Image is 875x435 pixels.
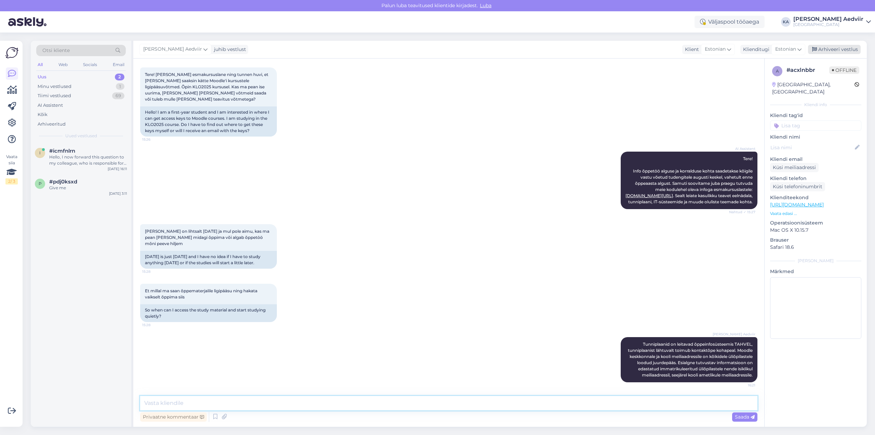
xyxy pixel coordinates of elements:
span: Luba [478,2,494,9]
span: #pdj0ksxd [49,179,77,185]
div: Hello! I am a first-year student and I am interested in where I can get access keys to Moodle cou... [140,106,277,137]
p: Klienditeekond [770,194,861,201]
span: #icmfnlrn [49,148,75,154]
div: AI Assistent [38,102,63,109]
div: KA [781,17,791,27]
img: Askly Logo [5,46,18,59]
p: Kliendi email [770,156,861,163]
div: 69 [112,92,124,99]
div: Kõik [38,111,48,118]
span: i [39,150,41,155]
div: 1 [116,83,124,90]
span: Uued vestlused [65,133,97,139]
div: [GEOGRAPHIC_DATA], [GEOGRAPHIC_DATA] [772,81,854,95]
div: Uus [38,74,46,80]
div: Give me [49,185,127,191]
p: Operatsioonisüsteem [770,219,861,227]
input: Lisa tag [770,120,861,131]
span: Estonian [775,46,796,53]
a: [URL][DOMAIN_NAME] [770,202,824,208]
div: Privaatne kommentaar [140,412,207,422]
div: Email [111,60,126,69]
div: All [36,60,44,69]
div: Küsi telefoninumbrit [770,182,825,191]
div: [GEOGRAPHIC_DATA] [793,22,863,27]
span: 15:28 [142,269,168,274]
div: Klienditugi [740,46,769,53]
p: Märkmed [770,268,861,275]
div: [DATE] 3:11 [109,191,127,196]
p: Safari 18.6 [770,244,861,251]
span: 15:28 [142,322,168,328]
div: So when can I access the study material and start studying quietly? [140,304,277,322]
span: 15:26 [142,137,168,142]
span: p [39,181,42,186]
a: [DOMAIN_NAME][URL] [625,193,673,198]
span: [PERSON_NAME] Aedviir [713,332,755,337]
div: [PERSON_NAME] [770,258,861,264]
div: 2 [115,74,124,80]
div: Klient [682,46,699,53]
div: juhib vestlust [211,46,246,53]
span: Estonian [705,46,726,53]
span: Tere! [PERSON_NAME] esmakursuslane ning tunnen huvi, et [PERSON_NAME] saaksin kätte Moodle'i kurs... [145,72,269,102]
div: Minu vestlused [38,83,71,90]
span: Nähtud ✓ 15:27 [729,209,755,215]
span: Otsi kliente [42,47,70,54]
span: AI Assistent [730,146,755,151]
div: [PERSON_NAME] Aedviir [793,16,863,22]
div: [DATE] 16:11 [108,166,127,171]
div: Väljaspool tööaega [695,16,765,28]
p: Kliendi tag'id [770,112,861,119]
span: Tunniplaanid on leitavad õppeinfosüsteemis TAHVEL, tunniplaanist lähtuvalt toimub kontaktõpe koha... [628,342,754,378]
div: 2 / 3 [5,178,18,184]
div: # acxlnbbr [786,66,829,74]
span: Saada [735,414,755,420]
div: Socials [82,60,98,69]
div: Küsi meiliaadressi [770,163,819,172]
p: Brauser [770,236,861,244]
div: Arhiveeri vestlus [808,45,861,54]
div: Kliendi info [770,102,861,108]
span: Et millal ma saan õppematerjalile ligipääsu ning hakata vaikselt õppima siis [145,288,258,299]
div: Tiimi vestlused [38,92,71,99]
span: 16:21 [730,383,755,388]
input: Lisa nimi [770,144,853,151]
span: a [776,68,779,74]
span: [PERSON_NAME] on lihtsalt [DATE] ja mul pole aimu, kas ma pean [PERSON_NAME] midagi õppima või al... [145,229,270,246]
p: Kliendi telefon [770,175,861,182]
div: Web [57,60,69,69]
div: Vaata siia [5,154,18,184]
div: Arhiveeritud [38,121,66,128]
a: [PERSON_NAME] Aedviir[GEOGRAPHIC_DATA] [793,16,871,27]
span: [PERSON_NAME] Aedviir [143,46,202,53]
p: Kliendi nimi [770,133,861,141]
span: Offline [829,66,859,74]
p: Vaata edasi ... [770,210,861,217]
div: [DATE] is just [DATE] and I have no idea if I have to study anything [DATE] or if the studies wil... [140,251,277,269]
div: Hello, I now forward this question to my colleague, who is responsible for this. The reply will b... [49,154,127,166]
p: Mac OS X 10.15.7 [770,227,861,234]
